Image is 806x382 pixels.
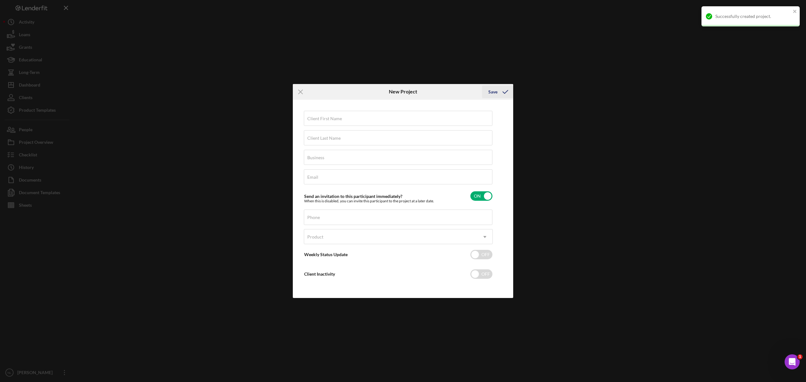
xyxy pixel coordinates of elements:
label: Phone [307,215,320,220]
span: 1 [797,354,803,359]
button: Save [482,86,513,98]
label: Client Inactivity [304,271,335,277]
div: Successfully created project. [715,14,791,19]
label: Client First Name [307,116,342,121]
button: close [793,9,797,15]
div: Product [307,234,323,239]
div: Save [488,86,497,98]
label: Weekly Status Update [304,252,348,257]
h6: New Project [389,89,417,94]
label: Client Last Name [307,136,341,141]
iframe: Intercom live chat [785,354,800,369]
label: Business [307,155,324,160]
label: Email [307,175,318,180]
div: When this is disabled, you can invite this participant to the project at a later date. [304,199,434,203]
label: Send an invitation to this participant immediately? [304,194,402,199]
